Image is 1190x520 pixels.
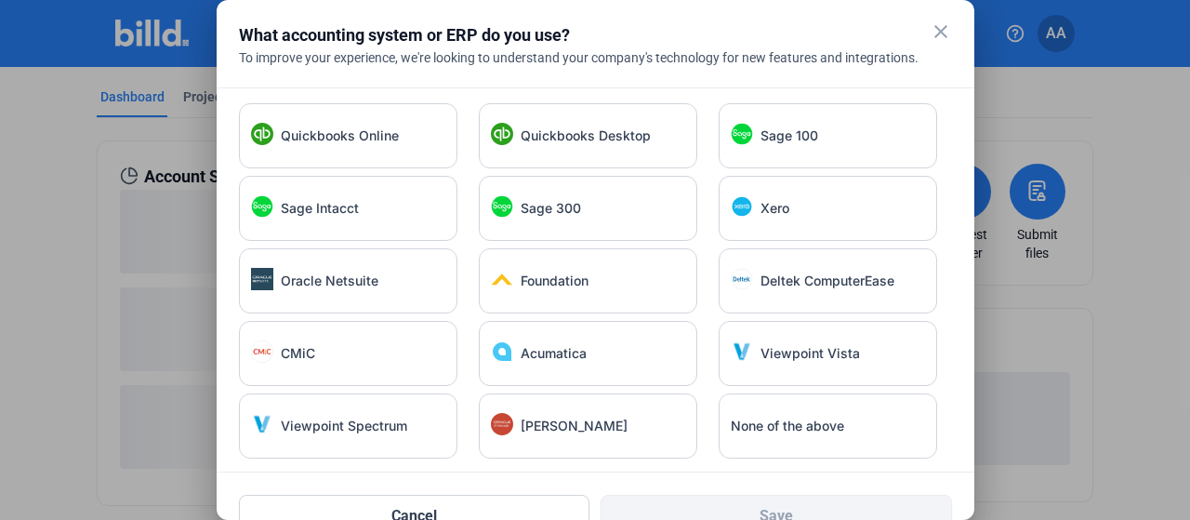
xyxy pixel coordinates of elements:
[760,127,818,145] span: Sage 100
[760,272,894,290] span: Deltek ComputerEase
[281,417,407,435] span: Viewpoint Spectrum
[521,272,588,290] span: Foundation
[281,344,315,363] span: CMiC
[281,272,378,290] span: Oracle Netsuite
[760,344,860,363] span: Viewpoint Vista
[930,20,952,43] mat-icon: close
[281,127,399,145] span: Quickbooks Online
[281,199,359,218] span: Sage Intacct
[760,199,789,218] span: Xero
[521,127,651,145] span: Quickbooks Desktop
[521,344,587,363] span: Acumatica
[521,199,581,218] span: Sage 300
[731,417,844,435] span: None of the above
[521,417,628,435] span: [PERSON_NAME]
[239,22,906,48] div: What accounting system or ERP do you use?
[239,48,952,67] div: To improve your experience, we're looking to understand your company's technology for new feature...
